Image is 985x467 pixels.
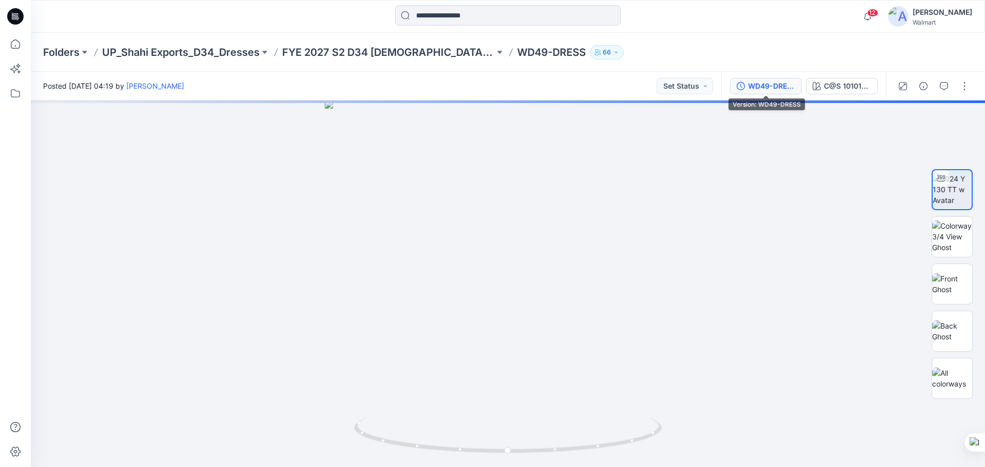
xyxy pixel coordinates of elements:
button: WD49-DRESS [730,78,802,94]
img: 2024 Y 130 TT w Avatar [933,173,972,206]
a: UP_Shahi Exports_D34_Dresses [102,45,260,59]
button: C@S 101017 Option2 1 [806,78,878,94]
span: 12 [867,9,878,17]
p: WD49-DRESS [517,45,586,59]
img: All colorways [932,368,972,389]
div: Walmart [913,18,972,26]
p: 66 [603,47,611,58]
span: Posted [DATE] 04:19 by [43,80,184,91]
img: Front Ghost [932,273,972,295]
a: [PERSON_NAME] [126,82,184,90]
a: Folders [43,45,80,59]
a: FYE 2027 S2 D34 [DEMOGRAPHIC_DATA] Dresses - Shahi [282,45,495,59]
div: WD49-DRESS [748,80,795,92]
button: 66 [590,45,624,59]
div: [PERSON_NAME] [913,6,972,18]
img: Colorway 3/4 View Ghost [932,220,972,253]
img: avatar [888,6,909,27]
div: C@S 101017 Option2 1 [824,80,871,92]
img: Back Ghost [932,320,972,342]
button: Details [915,78,932,94]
